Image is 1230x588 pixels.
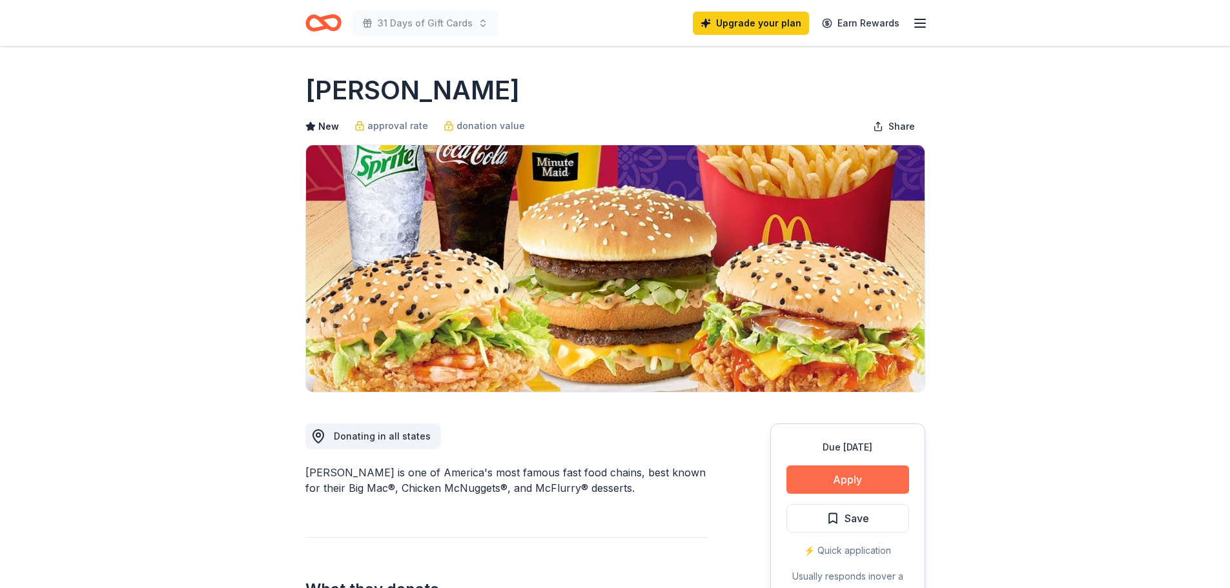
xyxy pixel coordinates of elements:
span: Share [888,119,915,134]
h1: [PERSON_NAME] [305,72,520,108]
a: donation value [444,118,525,134]
a: Home [305,8,342,38]
div: [PERSON_NAME] is one of America's most famous fast food chains, best known for their Big Mac®, Ch... [305,465,708,496]
button: Share [863,114,925,139]
div: Due [DATE] [786,440,909,455]
img: Image for McDonald's [306,145,925,392]
a: approval rate [354,118,428,134]
button: Apply [786,465,909,494]
span: approval rate [367,118,428,134]
button: 31 Days of Gift Cards [352,10,498,36]
a: Upgrade your plan [693,12,809,35]
span: New [318,119,339,134]
div: ⚡️ Quick application [786,543,909,558]
span: Donating in all states [334,431,431,441]
span: donation value [456,118,525,134]
span: Save [845,510,869,527]
a: Earn Rewards [814,12,907,35]
button: Save [786,504,909,532]
span: 31 Days of Gift Cards [378,15,473,31]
